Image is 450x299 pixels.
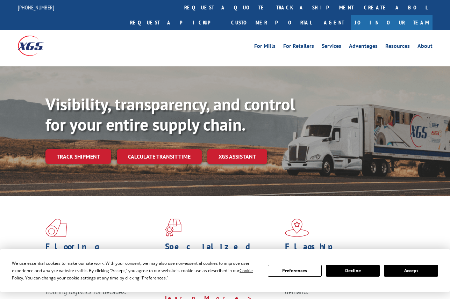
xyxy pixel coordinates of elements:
[326,265,380,277] button: Decline
[226,15,317,30] a: Customer Portal
[207,149,267,164] a: XGS ASSISTANT
[285,271,394,296] span: Our agile distribution network gives you nationwide inventory management on demand.
[351,15,433,30] a: Join Our Team
[285,242,399,271] h1: Flagship Distribution Model
[117,149,202,164] a: Calculate transit time
[322,43,341,51] a: Services
[417,43,433,51] a: About
[18,4,54,11] a: [PHONE_NUMBER]
[385,43,410,51] a: Resources
[142,275,166,281] span: Preferences
[45,149,111,164] a: Track shipment
[165,242,279,263] h1: Specialized Freight Experts
[45,93,295,135] b: Visibility, transparency, and control for your entire supply chain.
[285,219,309,237] img: xgs-icon-flagship-distribution-model-red
[12,260,259,282] div: We use essential cookies to make our site work. With your consent, we may also use non-essential ...
[45,219,67,237] img: xgs-icon-total-supply-chain-intelligence-red
[125,15,226,30] a: Request a pickup
[268,265,322,277] button: Preferences
[45,271,154,296] span: As an industry carrier of choice, XGS has brought innovation and dedication to flooring logistics...
[349,43,378,51] a: Advantages
[45,242,160,271] h1: Flooring Logistics Solutions
[283,43,314,51] a: For Retailers
[165,219,181,237] img: xgs-icon-focused-on-flooring-red
[317,15,351,30] a: Agent
[384,265,438,277] button: Accept
[254,43,276,51] a: For Mills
